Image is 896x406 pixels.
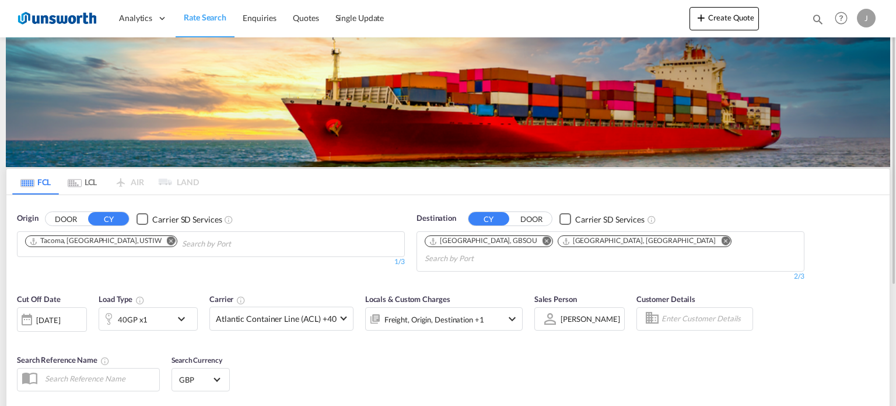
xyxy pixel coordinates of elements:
[365,294,450,304] span: Locals & Custom Charges
[416,272,804,282] div: 2/3
[45,213,86,226] button: DOOR
[135,296,145,305] md-icon: icon-information-outline
[12,169,59,195] md-tab-item: FCL
[182,235,293,254] input: Chips input.
[216,313,337,325] span: Atlantic Container Line (ACL) +40
[505,312,519,326] md-icon: icon-chevron-down
[694,11,708,25] md-icon: icon-plus 400-fg
[29,236,164,246] div: Press delete to remove this chip.
[59,169,106,195] md-tab-item: LCL
[365,307,523,331] div: Freight Origin Destination Factory Stuffingicon-chevron-down
[23,232,297,254] md-chips-wrap: Chips container. Use arrow keys to select chips.
[561,314,620,324] div: [PERSON_NAME]
[136,213,222,225] md-checkbox: Checkbox No Ink
[100,356,110,366] md-icon: Your search will be saved by the below given name
[647,215,656,224] md-icon: Unchecked: Search for CY (Container Yard) services for all selected carriers.Checked : Search for...
[17,5,96,32] img: 3748d800213711f08852f18dcb6d8936.jpg
[118,311,148,328] div: 40GP x1
[17,330,26,346] md-datepicker: Select
[17,355,110,365] span: Search Reference Name
[511,213,552,226] button: DOOR
[17,213,38,224] span: Origin
[384,311,484,328] div: Freight Origin Destination Factory Stuffing
[468,212,509,225] button: CY
[119,12,152,24] span: Analytics
[236,296,246,305] md-icon: The selected Trucker/Carrierwill be displayed in the rate results If the rates are from another f...
[562,236,716,246] div: London Gateway Port, GBLGP
[831,8,851,28] span: Help
[17,257,405,267] div: 1/3
[423,232,798,268] md-chips-wrap: Chips container. Use arrow keys to select chips.
[159,236,177,248] button: Remove
[857,9,876,27] div: J
[636,294,695,304] span: Customer Details
[713,236,731,248] button: Remove
[17,307,87,332] div: [DATE]
[88,212,129,225] button: CY
[811,13,824,30] div: icon-magnify
[335,13,384,23] span: Single Update
[152,214,222,225] div: Carrier SD Services
[178,371,223,388] md-select: Select Currency: £ GBPUnited Kingdom Pound
[36,315,60,325] div: [DATE]
[559,310,621,327] md-select: Sales Person: Justin Hope
[425,249,535,268] input: Chips input.
[831,8,857,29] div: Help
[559,213,645,225] md-checkbox: Checkbox No Ink
[811,13,824,26] md-icon: icon-magnify
[243,13,276,23] span: Enquiries
[562,236,718,246] div: Press delete to remove this chip.
[429,236,537,246] div: Southampton, GBSOU
[575,214,645,225] div: Carrier SD Services
[534,294,577,304] span: Sales Person
[184,12,226,22] span: Rate Search
[29,236,162,246] div: Tacoma, WA, USTIW
[429,236,540,246] div: Press delete to remove this chip.
[224,215,233,224] md-icon: Unchecked: Search for CY (Container Yard) services for all selected carriers.Checked : Search for...
[209,294,246,304] span: Carrier
[171,356,222,365] span: Search Currency
[39,370,159,387] input: Search Reference Name
[12,169,199,195] md-pagination-wrapper: Use the left and right arrow keys to navigate between tabs
[179,374,212,385] span: GBP
[416,213,456,224] span: Destination
[689,7,759,30] button: icon-plus 400-fgCreate Quote
[17,294,61,304] span: Cut Off Date
[99,294,145,304] span: Load Type
[174,312,194,326] md-icon: icon-chevron-down
[661,310,749,328] input: Enter Customer Details
[6,37,890,167] img: LCL+%26+FCL+BACKGROUND.png
[535,236,552,248] button: Remove
[293,13,318,23] span: Quotes
[99,307,198,331] div: 40GP x1icon-chevron-down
